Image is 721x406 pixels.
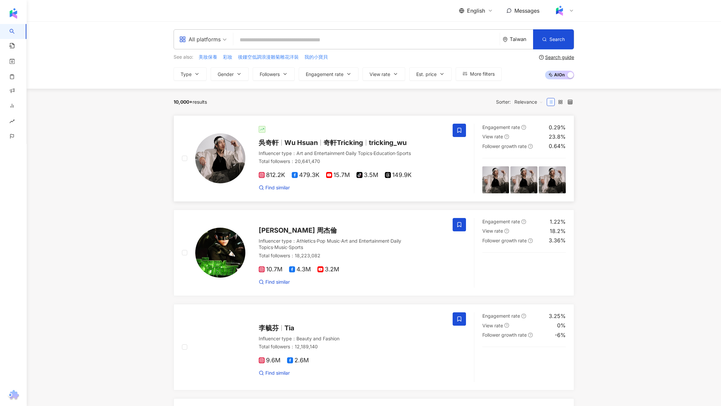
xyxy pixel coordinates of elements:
div: 0.29% [549,124,566,131]
span: 3.2M [317,266,339,273]
span: Est. price [416,72,437,77]
span: 李毓芬 [259,324,279,332]
a: Find similar [259,184,290,191]
div: results [174,99,207,105]
span: question-circle [521,219,526,224]
div: 0% [557,322,566,329]
div: 0.64% [549,142,566,150]
img: post-image [482,261,509,288]
span: · [395,150,397,156]
div: Total followers ： 18,223,082 [259,252,445,259]
button: 美妝保養 [198,53,218,61]
button: More filters [456,67,502,81]
a: KOL Avatar李毓芬TiaInfluencer type：Beauty and FashionTotal followers：12,189,1409.6M2.6MFind similarE... [174,304,574,390]
div: All platforms [179,34,221,45]
span: environment [503,37,508,42]
span: Art and Entertainment [296,150,344,156]
span: 15.7M [326,172,350,179]
img: post-image [539,261,566,288]
span: question-circle [504,229,509,233]
button: 後鏤空低調浪漫雛菊雕花洋裝 [238,53,299,61]
button: Type [174,67,207,81]
span: Pop Music [317,238,340,244]
span: 後鏤空低調浪漫雛菊雕花洋裝 [238,54,299,60]
img: chrome extension [7,390,20,401]
span: Sports [397,150,411,156]
span: 美妝保養 [199,54,217,60]
div: 18.2% [550,227,566,235]
span: Find similar [265,184,290,191]
img: post-image [539,166,566,193]
span: Engagement rate [482,219,520,224]
span: View rate [482,228,503,234]
span: · [340,238,341,244]
a: Find similar [259,370,290,376]
span: Music [274,244,287,250]
span: More filters [470,71,495,77]
span: 149.9K [385,172,412,179]
span: 奇軒Tricking [323,139,363,147]
span: 812.2K [259,172,285,179]
span: English [467,7,485,14]
span: See also: [174,54,193,60]
div: Total followers ： 12,189,140 [259,343,445,350]
div: Influencer type ： [259,335,445,342]
button: 彩妝 [223,53,233,61]
span: Find similar [265,370,290,376]
span: Daily Topics [346,150,372,156]
span: 2.6M [287,357,309,364]
div: Influencer type ： [259,150,445,157]
span: · [389,238,391,244]
span: 吳奇軒 [259,139,279,147]
span: tricking_wu [369,139,407,147]
span: Find similar [265,279,290,285]
span: question-circle [521,125,526,130]
span: · [372,150,374,156]
span: question-circle [528,144,533,149]
a: KOL Avatar[PERSON_NAME] 周杰倫Influencer type：Athletics·Pop Music·Art and Entertainment·Daily Topics... [174,210,574,296]
span: · [287,244,289,250]
span: Followers [260,72,280,77]
span: Follower growth rate [482,238,527,243]
img: KOL Avatar [195,322,245,372]
span: Wu Hsuan [284,139,318,147]
a: Find similar [259,279,290,285]
span: Messages [514,7,539,14]
div: Sorter: [496,97,547,107]
span: Engagement rate [482,313,520,319]
a: KOL Avatar吳奇軒Wu Hsuan奇軒Trickingtricking_wuInfluencer type：Art and Entertainment·Daily Topics·Educ... [174,115,574,202]
span: question-circle [539,55,544,60]
span: Follower growth rate [482,332,527,338]
div: Total followers ： 20,641,470 [259,158,445,165]
span: View rate [370,72,390,77]
span: Athletics [296,238,315,244]
img: post-image [482,355,509,382]
span: question-circle [528,238,533,243]
a: search [9,24,33,40]
span: 479.3K [292,172,319,179]
span: Daily Topics [259,238,401,250]
button: Followers [253,67,295,81]
img: logo icon [8,8,19,19]
div: 1.22% [550,218,566,225]
button: Engagement rate [299,67,358,81]
img: post-image [482,166,509,193]
span: 10,000+ [174,99,193,105]
img: Kolr%20app%20icon%20%281%29.png [553,4,566,17]
span: Education [374,150,395,156]
div: -6% [555,331,566,339]
span: · [344,150,346,156]
span: 3.5M [356,172,378,179]
span: question-circle [521,314,526,318]
span: 我的小寶貝 [304,54,328,60]
div: 3.36% [549,237,566,244]
button: 我的小寶貝 [304,53,328,61]
span: rise [9,115,15,130]
button: Est. price [409,67,452,81]
span: Type [181,72,192,77]
span: Art and Entertainment [341,238,389,244]
span: Search [549,37,565,42]
img: post-image [510,355,537,382]
span: 彩妝 [223,54,232,60]
span: question-circle [504,134,509,139]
